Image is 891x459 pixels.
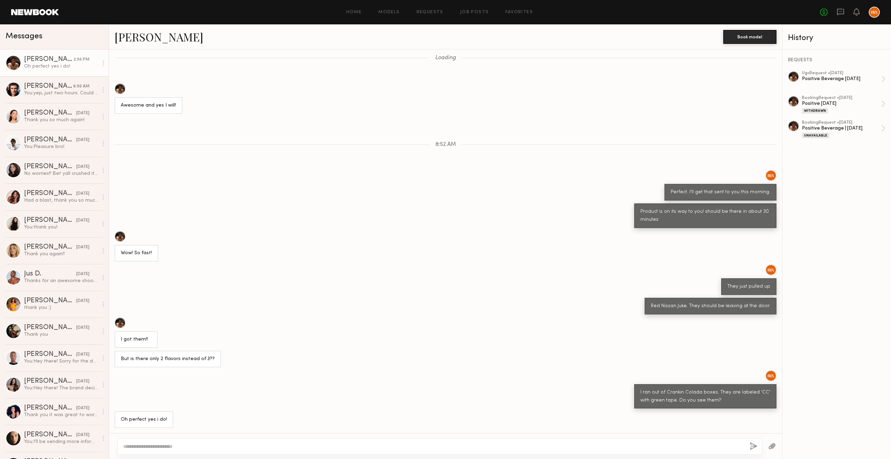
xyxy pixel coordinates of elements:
div: [PERSON_NAME] [24,351,76,358]
div: 8:50 AM [73,83,89,90]
div: [PERSON_NAME] [24,324,76,331]
div: [PERSON_NAME] [24,431,76,438]
a: bookingRequest •[DATE]Positive [DATE]Withdrawn [802,96,885,114]
div: [DATE] [76,110,89,117]
div: Thank you [24,331,98,338]
div: Thank you it was great to work with you guys [24,412,98,418]
a: [PERSON_NAME] [115,29,203,44]
a: bookingRequest •[DATE]Positive Beverage | [DATE]Unavailable [802,120,885,138]
a: Book model [723,33,776,39]
div: You: Hey there! Sorry for the delay. The brand decided to move forward with a different model, bu... [24,358,98,365]
div: Positive Beverage | [DATE] [802,125,881,132]
div: [PERSON_NAME] [24,56,73,63]
div: [DATE] [76,325,89,331]
a: ugcRequest •[DATE]Positive Beverage [DATE] [802,71,885,87]
span: 8:52 AM [435,142,456,148]
div: [PERSON_NAME] [24,83,73,90]
div: [DATE] [76,164,89,170]
div: [PERSON_NAME] [24,163,76,170]
div: [DATE] [76,244,89,251]
div: [PERSON_NAME] [24,110,76,117]
button: Book model [723,30,776,44]
div: [DATE] [76,432,89,438]
div: I got them!! [121,336,151,344]
div: History [788,34,885,42]
div: [DATE] [76,378,89,385]
div: You: I'll be sending more information [DATE]. Have a great rest of your week! [24,438,98,445]
div: Thank you so much again! [24,117,98,123]
div: Thanks for an awesome shoot! Cant wait to make it happen again! [24,278,98,284]
div: [DATE] [76,351,89,358]
div: Positive [DATE] [802,100,881,107]
div: [PERSON_NAME] [24,190,76,197]
div: I ran out of Crankin Colada boxes. They are labeled 'CC' with green tape. Do you see them? [640,389,770,405]
div: booking Request • [DATE] [802,120,881,125]
div: [DATE] [76,271,89,278]
div: Product is on its way to you! should be there in about 30 minutes [640,208,770,224]
div: 2:56 PM [73,56,89,63]
a: Models [378,10,400,15]
div: Withdrawn [802,108,828,114]
div: Perfect. I'll get that sent to you this morning. [671,188,770,196]
div: No worries!! Bet yall crushed it! Thank you!! [24,170,98,177]
div: thank you :) [24,304,98,311]
div: [PERSON_NAME] [24,137,76,143]
div: [PERSON_NAME] [24,217,76,224]
span: Messages [6,32,42,40]
div: Awesome and yes I will! [121,102,176,110]
div: You: Hey there! The brand decided to move forward with a different model, but we will keep you on... [24,385,98,391]
div: Red Nissan Juke. They should be leaving at the door. [651,302,770,310]
div: You: thank you! [24,224,98,231]
div: ugc Request • [DATE] [802,71,881,76]
div: Thank you again!! [24,251,98,257]
div: booking Request • [DATE] [802,96,881,100]
div: REQUESTS [788,58,885,63]
div: [DATE] [76,190,89,197]
div: [PERSON_NAME] [24,297,76,304]
div: [DATE] [76,137,89,143]
div: [PERSON_NAME] [24,378,76,385]
div: You: Pleasure bro! [24,143,98,150]
div: Had a blast, thank you so much! I hope to work with you again soon. [24,197,98,204]
div: [PERSON_NAME] [24,244,76,251]
div: [DATE] [76,217,89,224]
div: Jus D. [24,271,76,278]
div: You: yep, just two hours. Could you meet me at $400? [24,90,98,96]
div: Oh perfect yes i do! [121,416,167,424]
div: [DATE] [76,405,89,412]
div: But is there only 2 flavors instead of 3?? [121,355,215,363]
div: [PERSON_NAME] [24,405,76,412]
a: Requests [417,10,443,15]
div: [DATE] [76,298,89,304]
div: They just pulled up [727,283,770,291]
a: Job Posts [460,10,489,15]
div: Wow! So fast! [121,249,152,257]
div: Unavailable [802,133,829,138]
a: Home [346,10,362,15]
div: Positive Beverage [DATE] [802,76,881,82]
span: Loading [435,55,456,61]
div: Oh perfect yes i do! [24,63,98,70]
a: Favorites [505,10,533,15]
